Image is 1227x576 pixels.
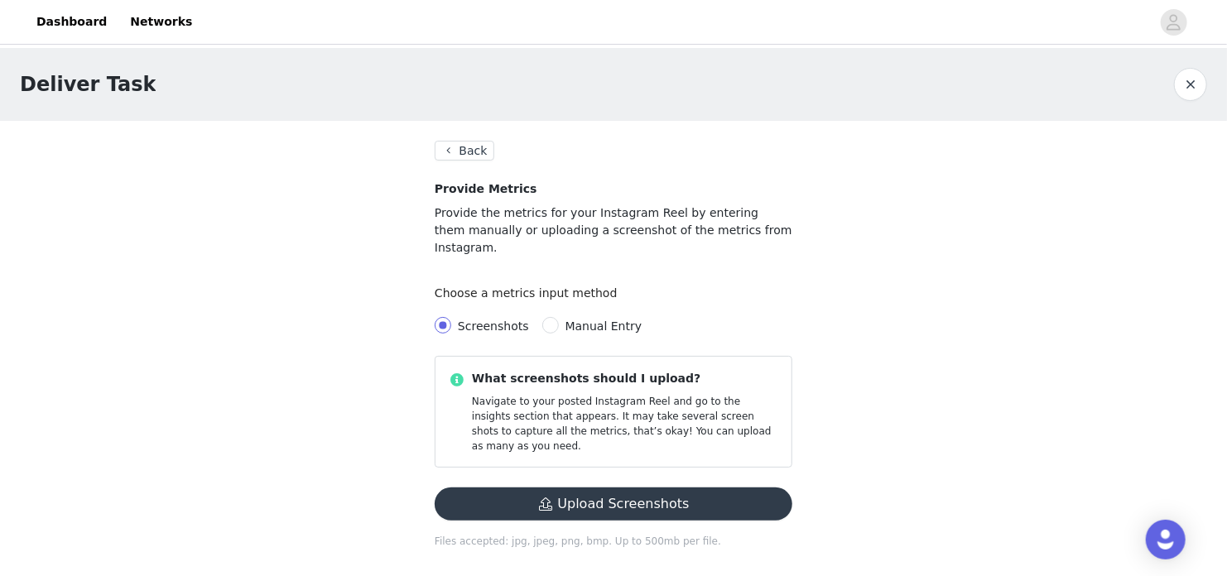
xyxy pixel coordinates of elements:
p: Files accepted: jpg, jpeg, png, bmp. Up to 500mb per file. [435,534,792,549]
a: Networks [120,3,202,41]
span: Screenshots [458,319,529,333]
p: Navigate to your posted Instagram Reel and go to the insights section that appears. It may take s... [472,394,778,454]
span: Upload Screenshots [435,498,792,511]
p: Provide the metrics for your Instagram Reel by entering them manually or uploading a screenshot o... [435,204,792,257]
h1: Deliver Task [20,70,156,99]
div: avatar [1166,9,1181,36]
button: Back [435,141,494,161]
h4: Provide Metrics [435,180,792,198]
a: Dashboard [26,3,117,41]
span: Manual Entry [565,319,642,333]
button: Upload Screenshots [435,487,792,521]
p: What screenshots should I upload? [472,370,778,387]
div: Open Intercom Messenger [1146,520,1186,559]
label: Choose a metrics input method [435,286,626,300]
